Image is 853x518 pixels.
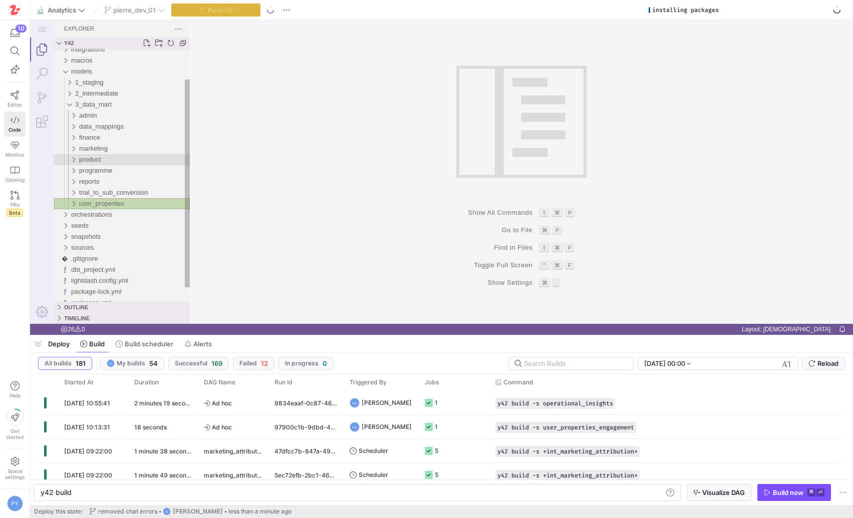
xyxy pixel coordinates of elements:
div: /models/3_data_mart/reports [49,156,160,167]
div: /models/3_data_mart/finance [49,112,160,123]
span: PRs [11,202,20,208]
div: Layout: British [708,304,804,315]
span: y42 build -s +int_marketing_attribution+ [497,448,638,455]
span: All builds [45,360,72,367]
span: lightdash.config.yml [41,257,98,264]
span: 2_intermediate [45,70,88,77]
a: Views and More Actions... [143,4,154,15]
div: seeds [24,200,160,211]
span: Deploy this state: [34,508,83,515]
span: y42 build [41,488,72,496]
span: DAG Name [204,379,235,386]
span: 0 [323,359,327,367]
div: /orchestrations [41,189,160,200]
div: /lightdash.config.yml [30,255,160,266]
button: Visualize DAG [687,484,751,501]
div: installing packages [652,7,719,14]
div: lightdash.config.yml [24,255,160,266]
span: [DATE] 10:55:41 [64,399,110,407]
h3: Timeline [34,293,60,304]
div: /models/1_staging [45,57,160,68]
span: Monitor [6,152,25,158]
div: 1_staging [24,57,160,68]
input: End datetime [693,359,758,367]
div: /seeds [41,200,160,211]
button: Failed12 [233,357,274,370]
ul: / actions [112,18,160,28]
input: Start datetime [644,359,685,367]
button: PYMy builds54 [100,357,164,370]
div: marketing [24,123,160,134]
div: data_mappings [24,101,160,112]
div: Timeline Section [24,293,160,304]
div: /models/3_data_mart/data_mappings [49,101,160,112]
div: PY [350,398,360,408]
div: reports [24,156,160,167]
y42-duration: 1 minute 38 seconds [134,447,193,455]
a: Notifications [806,304,818,315]
span: [PERSON_NAME] [362,391,412,414]
span: Started At [64,379,93,386]
span: y42 build -s operational_insights [497,400,613,407]
span: orchestrations [41,191,82,198]
div: Errors: 26 [27,304,59,315]
div: /.gitignore [30,233,160,244]
span: admin [49,92,67,99]
div: PY [163,507,171,515]
span: Run Id [274,379,293,386]
button: All builds181 [38,357,92,370]
div: /models/3_data_mart [45,79,160,90]
div: .gitignore [24,233,160,244]
div: /models/3_data_mart/admin [49,90,160,101]
div: models [24,46,160,57]
div: finance [24,112,160,123]
span: [DATE] 09:22:00 [64,447,112,455]
a: Editor [4,87,26,112]
span: 12 [261,359,268,367]
span: – [687,359,691,367]
span: Jobs [425,379,439,386]
button: removed chat errorsPY[PERSON_NAME]less than a minute ago [87,505,294,518]
span: Scheduler [359,463,388,486]
span: [DATE] 09:22:00 [64,471,112,479]
span: Analytics [48,6,76,14]
div: 5 [435,439,438,462]
div: user_properties [24,178,160,189]
div: dbt_project.yml [24,244,160,255]
div: PY [350,422,360,432]
span: marketing [49,125,78,132]
div: package-lock.yml [24,266,160,277]
a: Layout: British [709,304,803,315]
span: 54 [149,359,158,367]
div: Notifications [804,304,819,315]
span: product [49,136,71,143]
div: /snapshots [41,211,160,222]
span: y42 build -s user_properties_engagement [497,424,634,431]
span: [DATE] 10:13:31 [64,423,110,431]
div: /models/3_data_mart/trial_to_sub_conversion [49,167,160,178]
span: 181 [76,359,86,367]
span: 3_data_mart [45,81,82,88]
div: /sources [41,222,160,233]
input: Search Builds [524,359,625,367]
div: 1 [435,391,438,414]
span: snapshots [41,213,71,220]
span: Reload [817,359,838,367]
y42-duration: 18 seconds [134,423,167,431]
div: trial_to_sub_conversion [24,167,160,178]
span: programme [49,147,82,154]
div: 5ec72efb-2bc1-46b5-a788-1807cb038fd7 [268,463,344,486]
span: models [41,48,62,55]
span: packages.yml [41,279,81,286]
a: Refresh Explorer [136,18,146,28]
span: Beta [7,209,23,217]
div: /package-lock.yml [30,266,160,277]
span: Build scheduler [125,340,173,348]
button: Build [76,335,109,352]
span: y42 build -s +int_marketing_attribution+ [497,472,638,479]
span: Failed [239,360,257,367]
span: Command [503,379,533,386]
span: reports [49,158,69,165]
button: Successful169 [168,357,229,370]
button: Getstarted [4,405,26,444]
